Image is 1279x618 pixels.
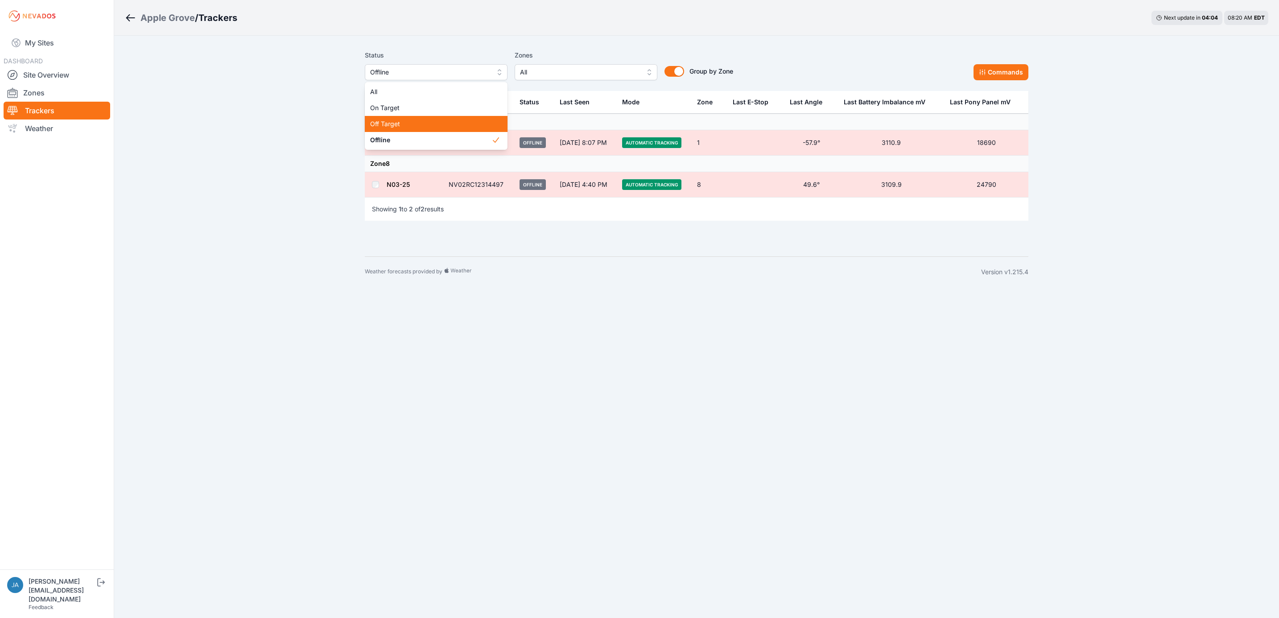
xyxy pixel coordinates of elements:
span: All [370,87,491,96]
div: Offline [365,82,507,150]
span: Offline [370,67,490,78]
span: Off Target [370,119,491,128]
span: Offline [370,136,491,144]
button: Offline [365,64,507,80]
span: On Target [370,103,491,112]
